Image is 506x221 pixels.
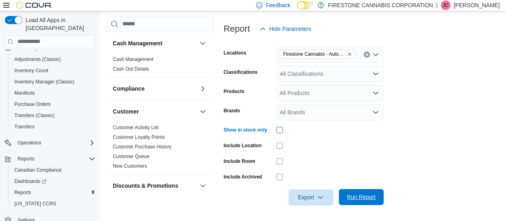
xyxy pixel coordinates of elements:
[256,21,314,37] button: Hide Parameters
[22,16,95,32] span: Load All Apps in [GEOGRAPHIC_DATA]
[113,85,196,93] button: Compliance
[113,182,178,190] h3: Discounts & Promotions
[14,178,46,185] span: Dashboards
[283,50,346,58] span: Firestone Cannabis - AutoMile
[14,201,56,207] span: [US_STATE] CCRS
[11,88,38,98] a: Manifests
[11,77,95,87] span: Inventory Manager (Classic)
[14,154,38,164] button: Reports
[113,107,196,116] button: Customer
[224,107,240,114] label: Brands
[8,121,98,132] button: Transfers
[113,182,196,190] button: Discounts & Promotions
[8,176,98,187] a: Dashboards
[11,199,59,209] a: [US_STATE] CCRS
[11,188,34,197] a: Reports
[339,189,384,205] button: Run Report
[224,127,267,133] label: Show in stock only
[14,138,44,148] button: Operations
[113,107,139,116] h3: Customer
[11,176,95,186] span: Dashboards
[347,193,376,201] span: Run Report
[2,153,98,164] button: Reports
[18,156,34,162] span: Reports
[224,158,255,164] label: Include Room
[113,39,196,47] button: Cash Management
[441,0,450,10] div: Jen Christie
[113,39,162,47] h3: Cash Management
[364,51,370,58] button: Clear input
[8,110,98,121] button: Transfers (Classic)
[8,198,98,209] button: [US_STATE] CCRS
[224,50,246,56] label: Locations
[14,112,54,119] span: Transfers (Classic)
[372,109,379,116] button: Open list of options
[11,122,38,132] a: Transfers
[14,90,35,96] span: Manifests
[18,140,41,146] span: Operations
[11,165,65,175] a: Canadian Compliance
[14,101,51,107] span: Purchase Orders
[198,181,208,191] button: Discounts & Promotions
[11,111,95,120] span: Transfers (Classic)
[8,164,98,176] button: Canadian Compliance
[198,107,208,116] button: Customer
[11,88,95,98] span: Manifests
[8,54,98,65] button: Adjustments (Classic)
[11,66,95,75] span: Inventory Count
[11,66,52,75] a: Inventory Count
[106,123,214,174] div: Customer
[372,71,379,77] button: Open list of options
[11,122,95,132] span: Transfers
[293,189,328,205] span: Export
[106,55,214,77] div: Cash Management
[372,51,379,58] button: Open list of options
[8,65,98,76] button: Inventory Count
[8,187,98,198] button: Reports
[224,174,262,180] label: Include Archived
[113,163,147,169] a: New Customers
[11,188,95,197] span: Reports
[11,99,95,109] span: Purchase Orders
[14,138,95,148] span: Operations
[224,24,250,34] h3: Report
[16,1,52,9] img: Cova
[11,176,50,186] a: Dashboards
[280,50,356,59] span: Firestone Cannabis - AutoMile
[14,154,95,164] span: Reports
[198,39,208,48] button: Cash Management
[2,137,98,148] button: Operations
[11,55,64,64] a: Adjustments (Classic)
[14,79,74,85] span: Inventory Manager (Classic)
[198,84,208,93] button: Compliance
[14,167,62,173] span: Canadian Compliance
[11,99,54,109] a: Purchase Orders
[113,57,153,62] a: Cash Management
[297,1,314,10] input: Dark Mode
[113,85,144,93] h3: Compliance
[224,142,262,149] label: Include Location
[347,52,352,57] button: Remove Firestone Cannabis - AutoMile from selection in this group
[269,25,311,33] span: Hide Parameters
[113,66,149,72] a: Cash Out Details
[11,199,95,209] span: Washington CCRS
[11,111,58,120] a: Transfers (Classic)
[113,134,165,140] a: Customer Loyalty Points
[8,87,98,99] button: Manifests
[224,69,258,75] label: Classifications
[8,99,98,110] button: Purchase Orders
[14,189,31,196] span: Reports
[113,144,172,150] a: Customer Purchase History
[113,144,172,150] span: Customer Purchase History
[11,165,95,175] span: Canadian Compliance
[266,1,290,9] span: Feedback
[113,125,159,130] a: Customer Activity List
[11,77,78,87] a: Inventory Manager (Classic)
[372,90,379,96] button: Open list of options
[454,0,500,10] p: [PERSON_NAME]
